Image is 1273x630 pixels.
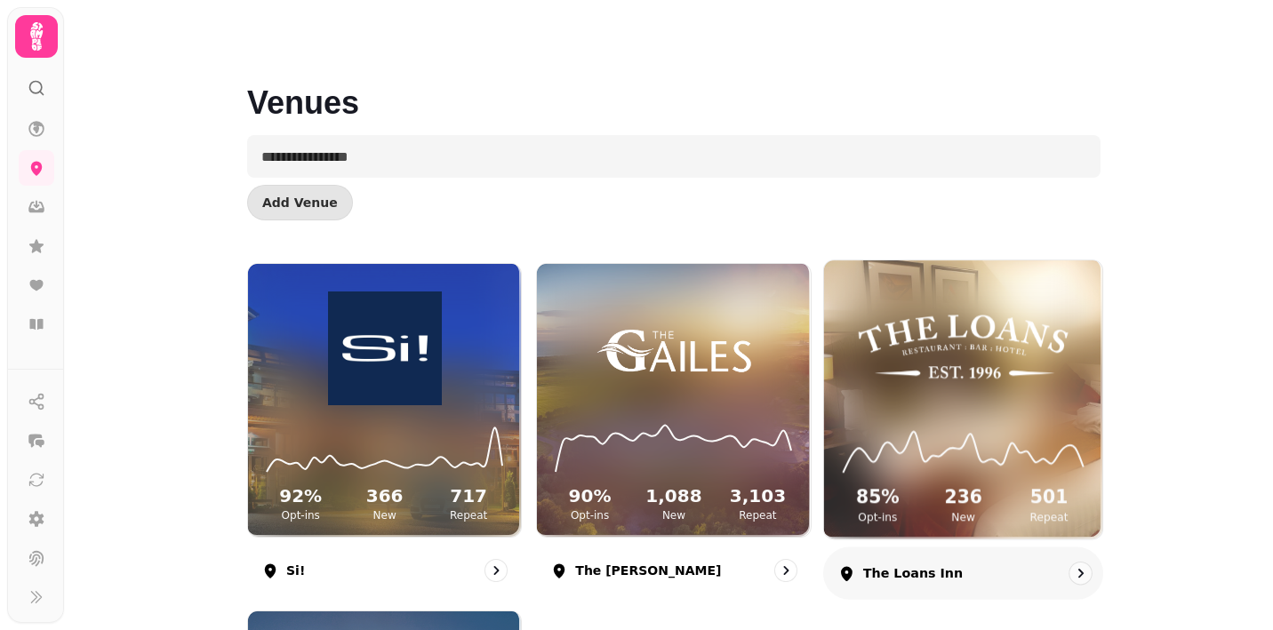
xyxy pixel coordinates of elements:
h2: 1,088 [636,483,712,508]
a: The GailesThe Gailes90%Opt-ins1,088New3,103RepeatThe [PERSON_NAME] [536,263,811,596]
img: The Gailes [572,291,776,405]
p: New [924,510,1002,524]
p: Opt-ins [551,508,628,522]
a: The Loans InnThe Loans Inn85%Opt-ins236New501RepeatThe Loans Inn [823,259,1104,600]
svg: go to [487,562,505,579]
p: New [346,508,422,522]
h2: 501 [1010,485,1088,511]
img: Si! [282,291,486,405]
h2: 717 [430,483,507,508]
h2: 90 % [551,483,628,508]
p: The Loans Inn [862,564,962,582]
a: Si!Si!92%Opt-ins366New717RepeatSi! [247,263,522,596]
p: Si! [286,562,305,579]
p: Repeat [719,508,796,522]
span: Add Venue [262,196,338,209]
h1: Venues [247,43,1101,121]
img: The Loans Inn [859,289,1068,405]
p: Opt-ins [262,508,339,522]
h2: 85 % [838,485,917,511]
p: Opt-ins [838,510,917,524]
h2: 366 [346,483,422,508]
h2: 3,103 [719,483,796,508]
p: New [636,508,712,522]
h2: 92 % [262,483,339,508]
p: Repeat [430,508,507,522]
svg: go to [777,562,795,579]
p: Repeat [1010,510,1088,524]
button: Add Venue [247,185,353,220]
p: The [PERSON_NAME] [575,562,721,579]
svg: go to [1071,564,1089,582]
h2: 236 [924,485,1002,511]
